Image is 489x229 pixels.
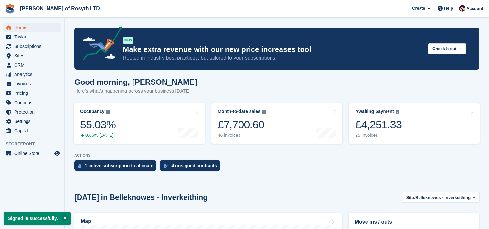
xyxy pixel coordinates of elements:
[403,192,479,203] button: Site: Belleknowes - Inverkeithing
[4,212,71,225] p: Signed in successfully.
[14,98,53,107] span: Coupons
[81,218,91,224] h2: Map
[396,110,399,114] img: icon-info-grey-7440780725fd019a000dd9b08b2336e03edf1995a4989e88bcd33f0948082b44.svg
[406,194,415,201] span: Site:
[80,133,116,138] div: 0.66% [DATE]
[3,79,61,88] a: menu
[3,98,61,107] a: menu
[160,160,223,174] a: 4 unsigned contracts
[218,133,266,138] div: 46 invoices
[3,23,61,32] a: menu
[444,5,453,12] span: Help
[80,109,104,114] div: Occupancy
[3,89,61,98] a: menu
[3,51,61,60] a: menu
[14,42,53,51] span: Subscriptions
[74,160,160,174] a: 1 active subscription to allocate
[17,3,102,14] a: [PERSON_NAME] of Rosyth LTD
[80,118,116,131] div: 55.03%
[171,163,217,168] div: 4 unsigned contracts
[74,103,205,144] a: Occupancy 55.03% 0.66% [DATE]
[14,23,53,32] span: Home
[123,45,423,54] p: Make extra revenue with our new price increases tool
[355,118,402,131] div: £4,251.33
[14,79,53,88] span: Invoices
[218,109,260,114] div: Month-to-date sales
[355,109,394,114] div: Awaiting payment
[78,164,81,168] img: active_subscription_to_allocate_icon-d502201f5373d7db506a760aba3b589e785aa758c864c3986d89f69b8ff3...
[74,87,197,95] p: Here's what's happening across your business [DATE]
[85,163,153,168] div: 1 active subscription to allocate
[123,54,423,61] p: Rooted in industry best practices, but tailored to your subscriptions.
[14,126,53,135] span: Capital
[355,218,473,226] h2: Move ins / outs
[3,42,61,51] a: menu
[74,153,479,158] p: ACTIONS
[3,60,61,70] a: menu
[459,5,465,12] img: Nina Briggs
[164,164,168,168] img: contract_signature_icon-13c848040528278c33f63329250d36e43548de30e8caae1d1a13099fd9432cc5.svg
[3,149,61,158] a: menu
[428,43,466,54] button: Check it out →
[14,89,53,98] span: Pricing
[262,110,266,114] img: icon-info-grey-7440780725fd019a000dd9b08b2336e03edf1995a4989e88bcd33f0948082b44.svg
[5,4,15,14] img: stora-icon-8386f47178a22dfd0bd8f6a31ec36ba5ce8667c1dd55bd0f319d3a0aa187defe.svg
[355,133,402,138] div: 25 invoices
[3,117,61,126] a: menu
[3,107,61,116] a: menu
[123,37,133,44] div: NEW
[218,118,266,131] div: £7,700.60
[412,5,425,12] span: Create
[14,107,53,116] span: Protection
[14,32,53,41] span: Tasks
[466,5,483,12] span: Account
[14,60,53,70] span: CRM
[14,149,53,158] span: Online Store
[74,193,207,202] h2: [DATE] in Belleknowes - Inverkeithing
[77,26,122,63] img: price-adjustments-announcement-icon-8257ccfd72463d97f412b2fc003d46551f7dbcb40ab6d574587a9cd5c0d94...
[3,70,61,79] a: menu
[349,103,480,144] a: Awaiting payment £4,251.33 25 invoices
[3,126,61,135] a: menu
[14,70,53,79] span: Analytics
[14,51,53,60] span: Sites
[3,32,61,41] a: menu
[74,78,197,86] h1: Good morning, [PERSON_NAME]
[211,103,343,144] a: Month-to-date sales £7,700.60 46 invoices
[106,110,110,114] img: icon-info-grey-7440780725fd019a000dd9b08b2336e03edf1995a4989e88bcd33f0948082b44.svg
[53,149,61,157] a: Preview store
[415,194,471,201] span: Belleknowes - Inverkeithing
[14,117,53,126] span: Settings
[6,141,64,147] span: Storefront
